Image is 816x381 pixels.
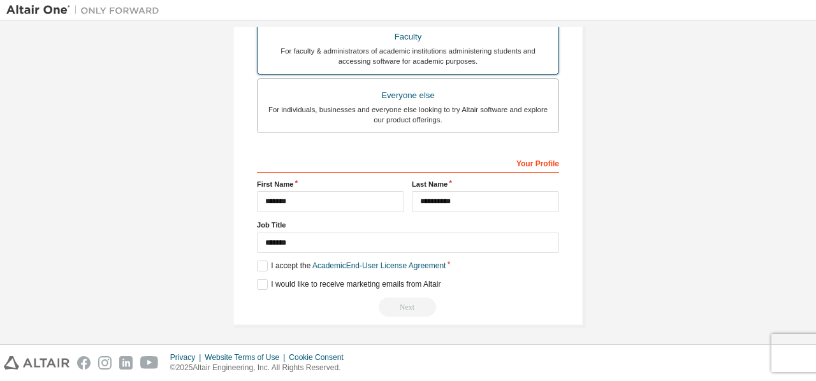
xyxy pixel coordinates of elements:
[205,352,289,363] div: Website Terms of Use
[257,279,441,290] label: I would like to receive marketing emails from Altair
[4,356,69,370] img: altair_logo.svg
[257,298,559,317] div: You need to provide your academic email
[265,46,551,66] div: For faculty & administrators of academic institutions administering students and accessing softwa...
[265,104,551,125] div: For individuals, businesses and everyone else looking to try Altair software and explore our prod...
[312,261,446,270] a: Academic End-User License Agreement
[265,28,551,46] div: Faculty
[257,261,446,271] label: I accept the
[170,363,351,373] p: © 2025 Altair Engineering, Inc. All Rights Reserved.
[289,352,351,363] div: Cookie Consent
[257,179,404,189] label: First Name
[140,356,159,370] img: youtube.svg
[170,352,205,363] div: Privacy
[77,356,91,370] img: facebook.svg
[6,4,166,17] img: Altair One
[119,356,133,370] img: linkedin.svg
[257,220,559,230] label: Job Title
[412,179,559,189] label: Last Name
[257,152,559,173] div: Your Profile
[98,356,112,370] img: instagram.svg
[265,87,551,104] div: Everyone else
